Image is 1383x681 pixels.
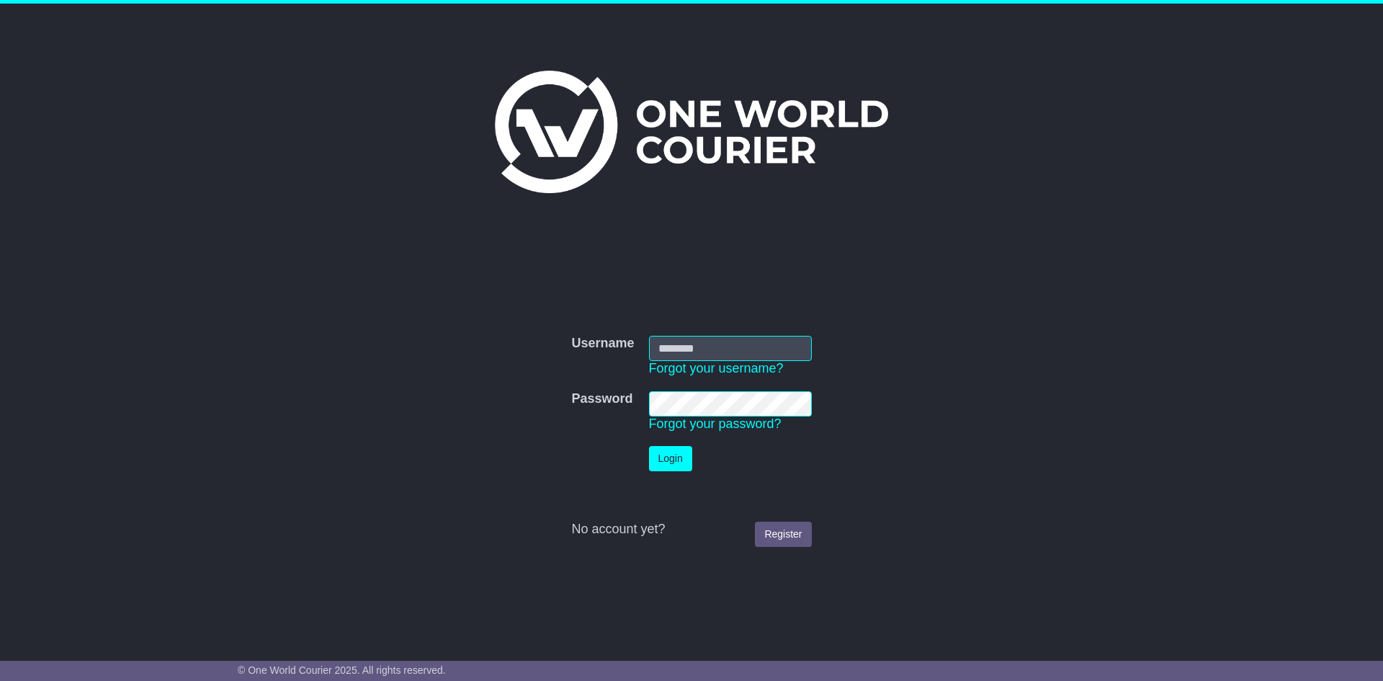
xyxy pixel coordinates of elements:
div: No account yet? [571,522,811,538]
a: Forgot your password? [649,417,782,431]
span: © One World Courier 2025. All rights reserved. [238,664,446,676]
button: Login [649,446,692,471]
a: Forgot your username? [649,361,784,375]
img: One World [495,71,888,193]
label: Password [571,391,632,407]
a: Register [755,522,811,547]
label: Username [571,336,634,352]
